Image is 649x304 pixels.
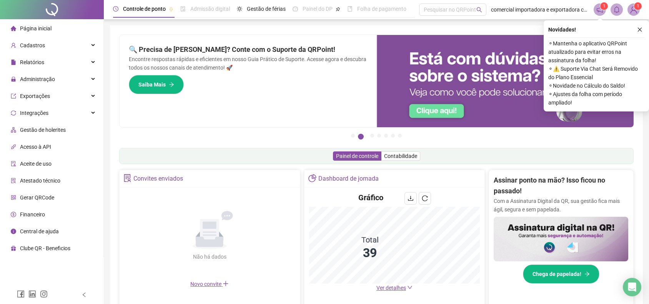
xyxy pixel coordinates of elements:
[247,6,286,12] span: Gestão de férias
[20,76,55,82] span: Administração
[123,6,166,12] span: Controle de ponto
[628,4,639,15] img: 91461
[129,44,368,55] h2: 🔍 Precisa de [PERSON_NAME]? Conte com o Suporte da QRPoint!
[169,7,173,12] span: pushpin
[17,290,25,298] span: facebook
[623,278,641,296] div: Open Intercom Messenger
[596,6,603,13] span: notification
[376,285,406,291] span: Ver detalhes
[548,81,644,90] span: ⚬ Novidade no Cálculo do Saldo!
[123,174,131,182] span: solution
[11,178,16,183] span: solution
[613,6,620,13] span: bell
[370,134,374,138] button: 3
[376,285,413,291] a: Ver detalhes down
[169,82,174,87] span: arrow-right
[533,270,581,278] span: Chega de papelada!
[223,281,229,287] span: plus
[318,172,379,185] div: Dashboard de jornada
[20,178,60,184] span: Atestado técnico
[20,25,52,32] span: Página inicial
[377,35,634,127] img: banner%2F0cf4e1f0-cb71-40ef-aa93-44bd3d4ee559.png
[407,285,413,290] span: down
[138,80,166,89] span: Saiba Mais
[20,59,44,65] span: Relatórios
[408,195,414,201] span: download
[548,65,644,81] span: ⚬ ⚠️ Suporte Via Chat Será Removido do Plano Essencial
[11,246,16,251] span: gift
[20,194,54,201] span: Gerar QRCode
[548,25,576,34] span: Novidades !
[384,153,417,159] span: Contabilidade
[308,174,316,182] span: pie-chart
[422,195,428,201] span: reload
[11,43,16,48] span: user-add
[303,6,333,12] span: Painel do DP
[11,76,16,82] span: lock
[11,127,16,133] span: apartment
[377,134,381,138] button: 4
[40,290,48,298] span: instagram
[358,192,383,203] h4: Gráfico
[523,264,599,284] button: Chega de papelada!
[11,144,16,150] span: api
[494,197,628,214] p: Com a Assinatura Digital da QR, sua gestão fica mais ágil, segura e sem papelada.
[20,211,45,218] span: Financeiro
[548,90,644,107] span: ⚬ Ajustes da folha com período ampliado!
[20,144,51,150] span: Acesso à API
[336,153,378,159] span: Painel de controle
[20,42,45,48] span: Cadastros
[190,281,229,287] span: Novo convite
[20,93,50,99] span: Exportações
[11,60,16,65] span: file
[180,6,186,12] span: file-done
[347,6,353,12] span: book
[637,3,639,9] span: 1
[133,172,183,185] div: Convites enviados
[113,6,118,12] span: clock-circle
[20,110,48,116] span: Integrações
[637,27,642,32] span: close
[491,5,589,14] span: comercial importadora e exportadora cone LTDA
[20,161,52,167] span: Aceite de uso
[20,245,70,251] span: Clube QR - Beneficios
[11,195,16,200] span: qrcode
[11,161,16,166] span: audit
[384,134,388,138] button: 5
[357,6,406,12] span: Folha de pagamento
[476,7,482,13] span: search
[11,110,16,116] span: sync
[11,26,16,31] span: home
[293,6,298,12] span: dashboard
[494,175,628,197] h2: Assinar ponto na mão? Isso ficou no passado!
[129,75,184,94] button: Saiba Mais
[20,228,59,234] span: Central de ajuda
[28,290,36,298] span: linkedin
[634,2,642,10] sup: Atualize o seu contato no menu Meus Dados
[336,7,340,12] span: pushpin
[11,212,16,217] span: dollar
[603,3,606,9] span: 1
[351,134,355,138] button: 1
[584,271,590,277] span: arrow-right
[548,39,644,65] span: ⚬ Mantenha o aplicativo QRPoint atualizado para evitar erros na assinatura da folha!
[600,2,608,10] sup: 1
[190,6,230,12] span: Admissão digital
[82,292,87,297] span: left
[20,127,66,133] span: Gestão de holerites
[11,229,16,234] span: info-circle
[129,55,368,72] p: Encontre respostas rápidas e eficientes em nosso Guia Prático de Suporte. Acesse agora e descubra...
[358,134,364,140] button: 2
[174,253,245,261] div: Não há dados
[237,6,242,12] span: sun
[398,134,402,138] button: 7
[494,217,628,262] img: banner%2F02c71560-61a6-44d4-94b9-c8ab97240462.png
[11,93,16,99] span: export
[391,134,395,138] button: 6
